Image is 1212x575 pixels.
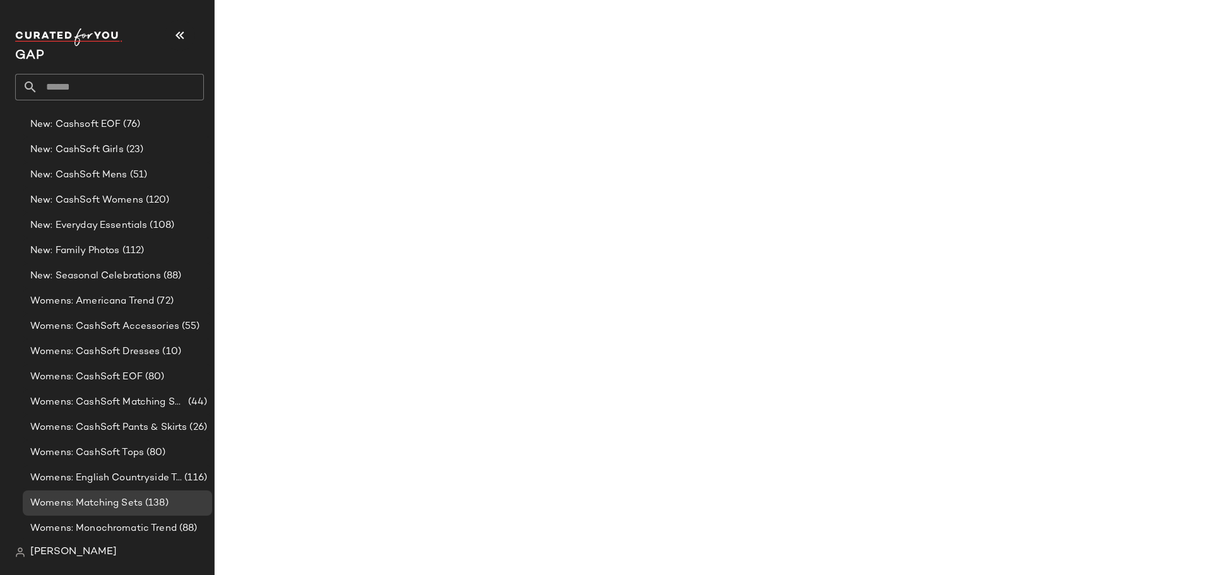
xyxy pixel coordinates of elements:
span: (44) [186,395,207,410]
span: Womens: Matching Sets [30,496,143,511]
span: (112) [120,244,145,258]
span: (80) [144,446,166,460]
span: New: CashSoft Girls [30,143,124,157]
span: New: CashSoft Mens [30,168,128,182]
span: (72) [154,294,174,309]
span: Womens: Monochromatic Trend [30,521,177,536]
span: New: Cashsoft EOF [30,117,121,132]
span: New: Seasonal Celebrations [30,269,161,283]
span: (116) [182,471,207,485]
span: (120) [143,193,170,208]
span: (88) [161,269,182,283]
span: Womens: CashSoft Accessories [30,319,179,334]
span: [PERSON_NAME] [30,545,117,560]
span: (138) [143,496,169,511]
span: New: Everyday Essentials [30,218,147,233]
span: (108) [147,218,174,233]
span: Womens: Americana Trend [30,294,154,309]
span: Current Company Name [15,49,44,62]
span: Womens: English Countryside Trend [30,471,182,485]
span: New: Family Photos [30,244,120,258]
span: Womens: CashSoft EOF [30,370,143,384]
span: (10) [160,345,181,359]
span: (51) [128,168,148,182]
img: cfy_white_logo.C9jOOHJF.svg [15,28,122,46]
span: (88) [177,521,198,536]
span: (26) [187,420,207,435]
span: Womens: CashSoft Pants & Skirts [30,420,187,435]
img: svg%3e [15,547,25,557]
span: Womens: CashSoft Tops [30,446,144,460]
span: Womens: CashSoft Dresses [30,345,160,359]
span: (23) [124,143,144,157]
span: New: CashSoft Womens [30,193,143,208]
span: (76) [121,117,140,132]
span: Womens: CashSoft Matching Sets [30,395,186,410]
span: (80) [143,370,165,384]
span: (55) [179,319,200,334]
